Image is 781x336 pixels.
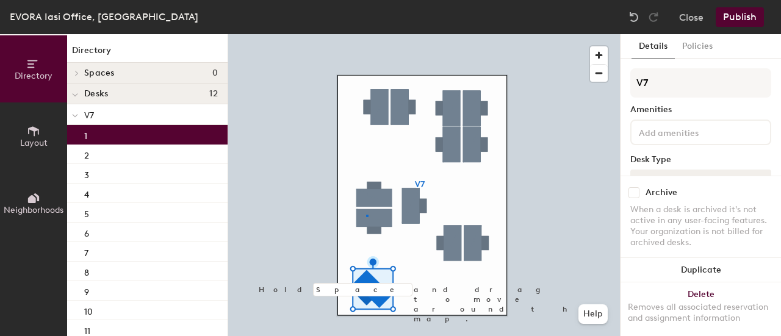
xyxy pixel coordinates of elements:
[84,166,89,181] p: 3
[84,206,89,220] p: 5
[84,127,87,141] p: 1
[212,68,218,78] span: 0
[628,11,640,23] img: Undo
[630,204,771,248] div: When a desk is archived it's not active in any user-facing features. Your organization is not bil...
[675,34,720,59] button: Policies
[84,186,89,200] p: 4
[646,188,677,198] div: Archive
[84,284,89,298] p: 9
[15,71,52,81] span: Directory
[84,147,89,161] p: 2
[632,34,675,59] button: Details
[84,225,89,239] p: 6
[630,105,771,115] div: Amenities
[621,282,781,336] button: DeleteRemoves all associated reservation and assignment information
[84,68,115,78] span: Spaces
[209,89,218,99] span: 12
[647,11,660,23] img: Redo
[84,245,88,259] p: 7
[630,170,771,191] button: Assigned
[716,7,764,27] button: Publish
[636,124,746,139] input: Add amenities
[20,138,48,148] span: Layout
[84,110,94,121] span: V7
[67,44,228,63] h1: Directory
[84,303,93,317] p: 10
[630,155,771,165] div: Desk Type
[4,205,63,215] span: Neighborhoods
[578,304,608,324] button: Help
[628,302,774,324] div: Removes all associated reservation and assignment information
[679,7,704,27] button: Close
[10,9,198,24] div: EVORA Iasi Office, [GEOGRAPHIC_DATA]
[621,258,781,282] button: Duplicate
[84,264,89,278] p: 8
[84,89,108,99] span: Desks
